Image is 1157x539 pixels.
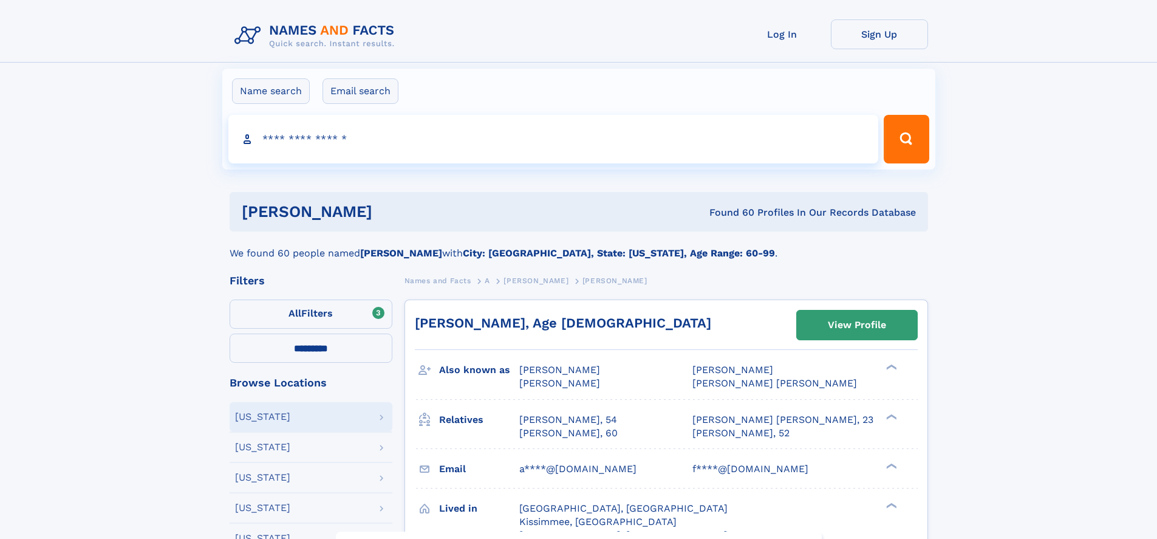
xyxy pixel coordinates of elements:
[519,413,617,427] a: [PERSON_NAME], 54
[439,360,519,380] h3: Also known as
[692,427,790,440] a: [PERSON_NAME], 52
[230,232,928,261] div: We found 60 people named with .
[831,19,928,49] a: Sign Up
[232,78,310,104] label: Name search
[883,363,898,371] div: ❯
[242,204,541,219] h1: [PERSON_NAME]
[692,377,857,389] span: [PERSON_NAME] [PERSON_NAME]
[228,115,879,163] input: search input
[485,273,490,288] a: A
[519,516,677,527] span: Kissimmee, [GEOGRAPHIC_DATA]
[692,413,873,427] a: [PERSON_NAME] [PERSON_NAME], 23
[230,275,392,286] div: Filters
[883,501,898,509] div: ❯
[235,412,290,422] div: [US_STATE]
[503,273,568,288] a: [PERSON_NAME]
[288,307,301,319] span: All
[235,442,290,452] div: [US_STATE]
[883,462,898,470] div: ❯
[439,459,519,479] h3: Email
[415,315,711,331] a: [PERSON_NAME], Age [DEMOGRAPHIC_DATA]
[439,498,519,519] h3: Lived in
[519,364,600,376] span: [PERSON_NAME]
[884,115,929,163] button: Search Button
[519,377,600,389] span: [PERSON_NAME]
[519,427,618,440] a: [PERSON_NAME], 60
[235,473,290,482] div: [US_STATE]
[828,311,886,339] div: View Profile
[235,503,290,513] div: [US_STATE]
[230,300,392,329] label: Filters
[439,410,519,430] h3: Relatives
[360,247,442,259] b: [PERSON_NAME]
[230,377,392,388] div: Browse Locations
[503,276,568,285] span: [PERSON_NAME]
[404,273,471,288] a: Names and Facts
[883,413,898,421] div: ❯
[485,276,490,285] span: A
[692,364,773,376] span: [PERSON_NAME]
[463,247,775,259] b: City: [GEOGRAPHIC_DATA], State: [US_STATE], Age Range: 60-99
[519,503,728,514] span: [GEOGRAPHIC_DATA], [GEOGRAPHIC_DATA]
[734,19,831,49] a: Log In
[797,311,917,340] a: View Profile
[541,206,916,219] div: Found 60 Profiles In Our Records Database
[230,19,404,52] img: Logo Names and Facts
[582,276,647,285] span: [PERSON_NAME]
[323,78,398,104] label: Email search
